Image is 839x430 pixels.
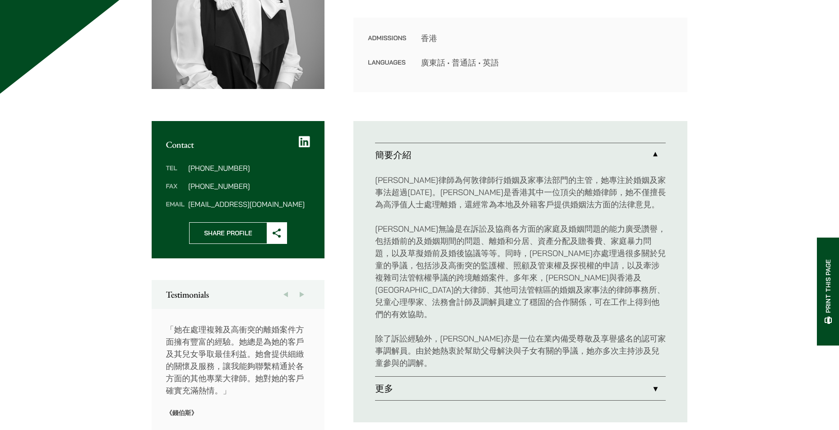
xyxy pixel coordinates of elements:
p: 《錢伯斯》 [166,409,311,417]
h2: Contact [166,139,311,150]
a: LinkedIn [299,136,310,148]
dt: Email [166,201,185,208]
a: 更多 [375,377,666,400]
a: 簡要介紹 [375,143,666,167]
p: [PERSON_NAME]無論是在訴訟及協商各方面的家庭及婚姻問題的能力廣受讚譽，包括婚前的及婚姻期間的問題、離婚和分居、資產分配及贍養費、家庭暴力問題，以及草擬婚前及婚後協議等等。同時，[PE... [375,223,666,320]
dt: Tel [166,164,185,182]
span: Share Profile [190,223,267,243]
p: [PERSON_NAME]律師為何敦律師行婚姻及家事法部門的主管，她專注於婚姻及家事法超過[DATE]。[PERSON_NAME]是香港其中一位頂尖的離婚律師，她不僅擅長為高淨值人士處理離婚，還... [375,174,666,210]
dd: [EMAIL_ADDRESS][DOMAIN_NAME] [188,201,310,208]
dd: 香港 [421,32,673,44]
dd: [PHONE_NUMBER] [188,182,310,190]
dt: Admissions [368,32,406,56]
p: 「她在處理複雜及高衝突的離婚案件方面擁有豐富的經驗。她總是為她的客戶及其兒女爭取最佳利益。她會提供細緻的關懷及服務，讓我能夠聯繫精通於各方面的其他專業大律師。她對她的客戶確實充滿熱情。」 [166,323,311,397]
p: 除了訴訟經驗外，[PERSON_NAME]亦是一位在業內備受尊敬及享譽盛名的認可家事調解員。由於她熱衷於幫助父母解決與子女有關的爭議，她亦多次主持涉及兒童參與的調解。 [375,332,666,369]
button: Previous [278,280,294,309]
h2: Testimonials [166,289,311,300]
div: 簡要介紹 [375,167,666,376]
dd: [PHONE_NUMBER] [188,164,310,172]
button: Next [294,280,310,309]
dt: Fax [166,182,185,201]
dt: Languages [368,56,406,69]
button: Share Profile [189,222,287,244]
dd: 廣東話 • 普通話 • 英語 [421,56,673,69]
